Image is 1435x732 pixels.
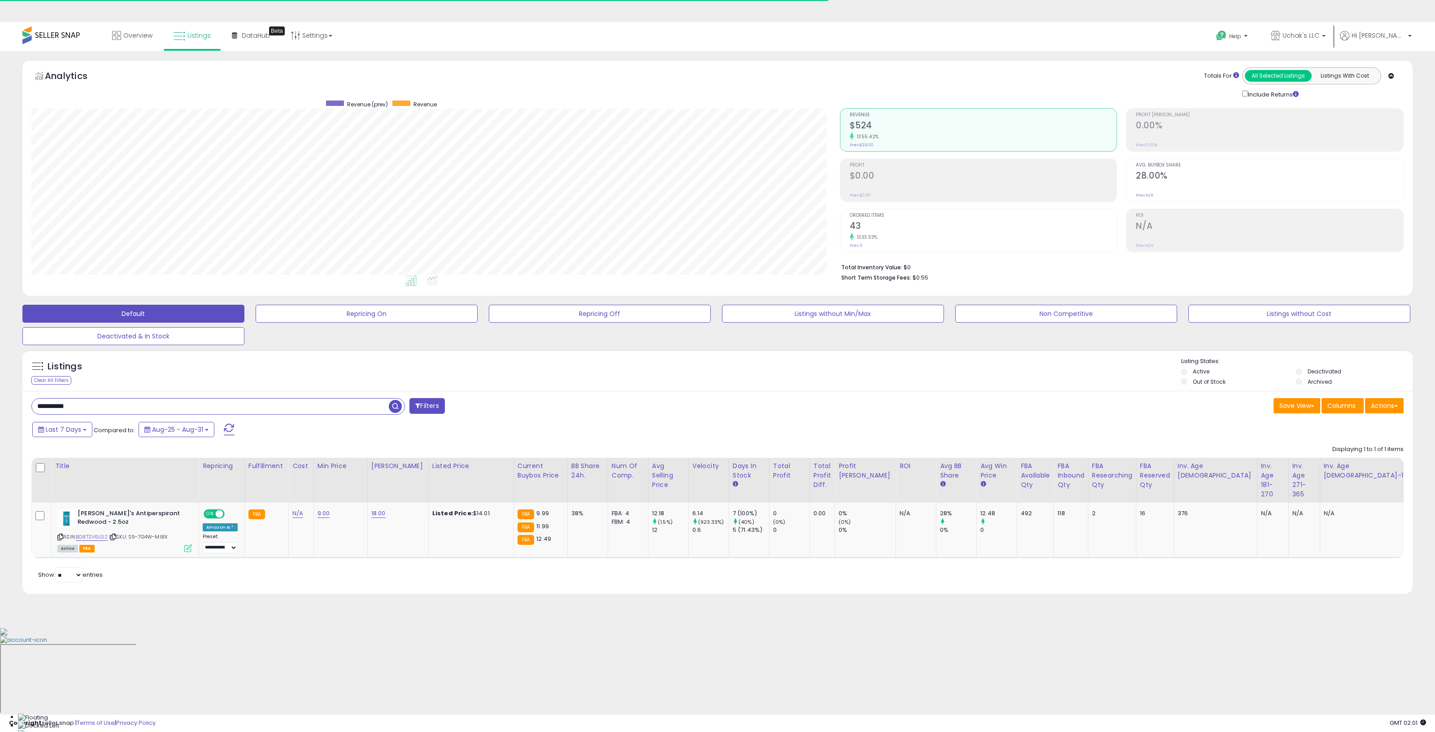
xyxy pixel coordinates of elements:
[850,171,1117,183] h2: $0.00
[612,509,641,517] div: FBA: 4
[612,518,641,526] div: FBM: 4
[152,425,203,434] span: Aug-25 - Aug-31
[854,133,879,140] small: 1355.42%
[739,518,754,526] small: (40%)
[733,480,738,488] small: Days In Stock.
[38,570,103,579] span: Show: entries
[1188,305,1410,323] button: Listings without Cost
[317,509,330,518] a: 9.00
[1229,32,1241,40] span: Help
[841,263,902,271] b: Total Inventory Value:
[722,305,944,323] button: Listings without Min/Max
[123,31,152,40] span: Overview
[536,522,549,530] span: 11.99
[1136,163,1403,168] span: Avg. Buybox Share
[1324,461,1413,480] div: Inv. Age [DEMOGRAPHIC_DATA]-180
[913,273,928,282] span: $0.55
[652,509,688,517] div: 12.18
[1292,461,1316,499] div: Inv. Age 271-365
[1181,357,1413,366] p: Listing States:
[432,461,510,471] div: Listed Price
[692,509,729,517] div: 6.14
[692,526,729,534] div: 0.6
[94,426,135,434] span: Compared to:
[980,526,1017,534] div: 0
[1274,398,1320,413] button: Save View
[1332,445,1404,454] div: Displaying 1 to 1 of 1 items
[1261,461,1285,499] div: Inv. Age 181-270
[1140,509,1167,517] div: 16
[517,535,534,545] small: FBA
[1140,461,1170,490] div: FBA Reserved Qty
[1136,193,1153,198] small: Prev: N/A
[139,422,214,437] button: Aug-25 - Aug-31
[813,509,828,517] div: 0.00
[692,461,725,471] div: Velocity
[409,398,444,414] button: Filters
[733,509,769,517] div: 7 (100%)
[269,26,285,35] div: Tooltip anchor
[1136,243,1153,248] small: Prev: N/A
[1136,213,1403,218] span: ROI
[517,461,564,480] div: Current Buybox Price
[167,22,217,49] a: Listings
[1352,31,1405,40] span: Hi [PERSON_NAME]
[1308,378,1332,386] label: Archived
[536,509,549,517] span: 9.99
[733,461,765,480] div: Days In Stock
[980,480,986,488] small: Avg Win Price.
[1057,509,1081,517] div: 118
[48,360,82,373] h5: Listings
[850,113,1117,118] span: Revenue
[1092,461,1132,490] div: FBA Researching Qty
[536,535,551,543] span: 12.49
[773,518,786,526] small: (0%)
[347,101,388,108] span: Revenue (prev)
[242,31,270,40] span: DataHub
[22,305,244,323] button: Default
[841,261,1397,272] li: $0
[1327,401,1356,410] span: Columns
[1178,509,1250,517] div: 376
[79,545,95,552] span: FBA
[940,480,945,488] small: Avg BB Share.
[18,714,48,722] img: Floating
[1021,461,1050,490] div: FBA Available Qty
[571,461,604,480] div: BB Share 24h.
[940,509,976,517] div: 28%
[256,305,478,323] button: Repricing On
[1311,70,1378,82] button: Listings With Cost
[839,526,896,534] div: 0%
[1365,398,1404,413] button: Actions
[1324,509,1410,517] div: N/A
[955,305,1177,323] button: Non Competitive
[839,461,892,480] div: Profit [PERSON_NAME]
[1193,378,1226,386] label: Out of Stock
[223,510,238,518] span: OFF
[46,425,81,434] span: Last 7 Days
[841,274,911,281] b: Short Term Storage Fees:
[612,461,644,480] div: Num of Comp.
[940,461,973,480] div: Avg BB Share
[57,545,78,552] span: All listings currently available for purchase on Amazon
[850,142,874,148] small: Prev: $36.00
[1193,368,1209,375] label: Active
[248,509,265,519] small: FBA
[850,221,1117,233] h2: 43
[1216,30,1227,41] i: Get Help
[18,722,59,730] img: Docked Left
[1021,509,1047,517] div: 492
[22,327,244,345] button: Deactivated & In Stock
[940,526,976,534] div: 0%
[1264,22,1332,51] a: Uchak's LLC
[773,526,809,534] div: 0
[571,509,601,517] div: 38%
[773,509,809,517] div: 0
[1136,171,1403,183] h2: 28.00%
[850,243,862,248] small: Prev: 3
[850,120,1117,132] h2: $524
[76,533,108,541] a: B08TSV6LG2
[1322,398,1364,413] button: Columns
[1136,142,1157,148] small: Prev: 0.00%
[57,509,75,527] img: 31uzBHCe5IL._SL40_.jpg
